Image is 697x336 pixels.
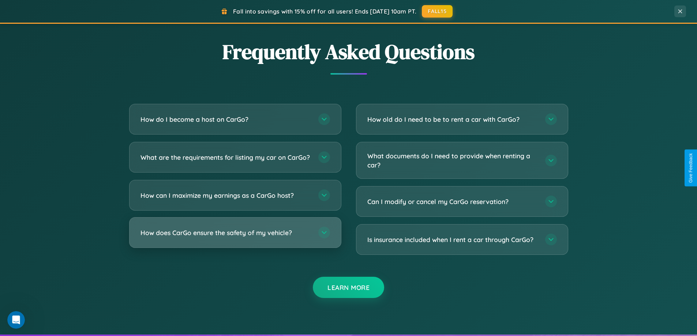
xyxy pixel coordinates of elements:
[233,8,416,15] span: Fall into savings with 15% off for all users! Ends [DATE] 10am PT.
[140,153,311,162] h3: What are the requirements for listing my car on CarGo?
[313,277,384,298] button: Learn More
[688,153,693,183] div: Give Feedback
[140,191,311,200] h3: How can I maximize my earnings as a CarGo host?
[367,235,538,244] h3: Is insurance included when I rent a car through CarGo?
[422,5,453,18] button: FALL15
[7,311,25,329] iframe: Intercom live chat
[367,115,538,124] h3: How old do I need to be to rent a car with CarGo?
[140,115,311,124] h3: How do I become a host on CarGo?
[367,197,538,206] h3: Can I modify or cancel my CarGo reservation?
[129,38,568,66] h2: Frequently Asked Questions
[367,151,538,169] h3: What documents do I need to provide when renting a car?
[140,228,311,237] h3: How does CarGo ensure the safety of my vehicle?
